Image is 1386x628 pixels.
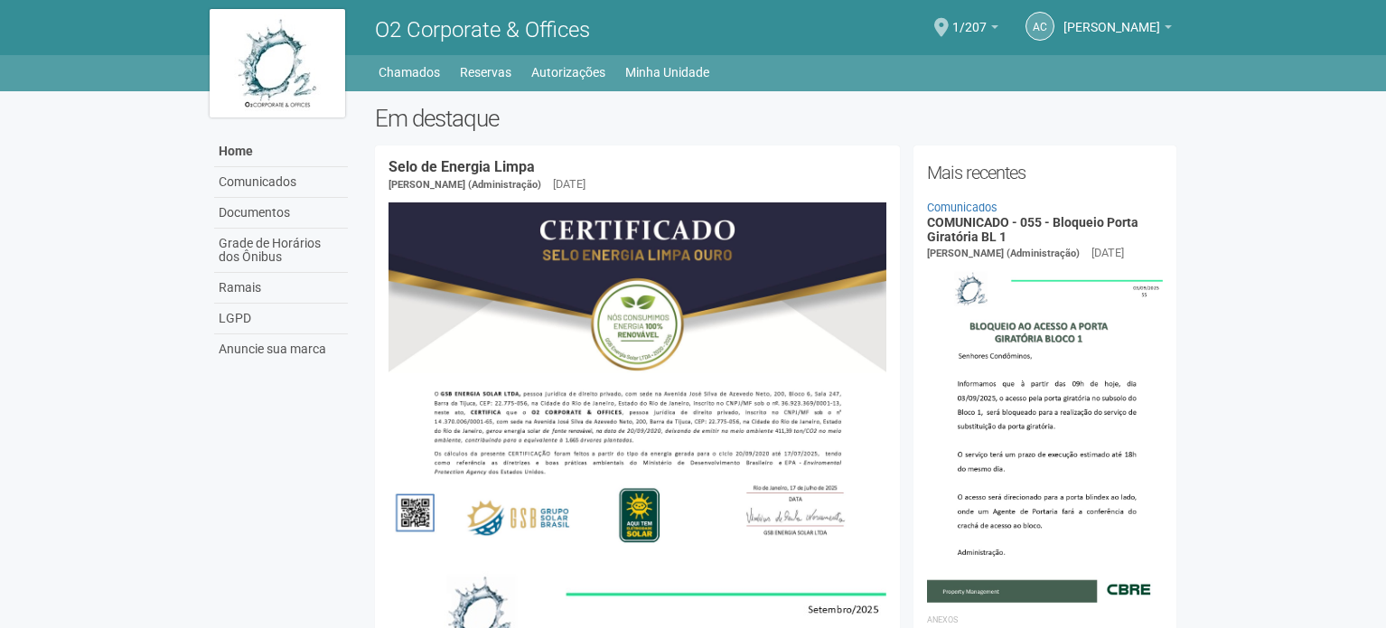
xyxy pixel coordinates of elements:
img: logo.jpg [210,9,345,117]
a: Comunicados [214,167,348,198]
span: [PERSON_NAME] (Administração) [927,248,1080,259]
h2: Em destaque [375,105,1176,132]
a: Anuncie sua marca [214,334,348,364]
a: [PERSON_NAME] [1063,23,1172,37]
div: [DATE] [553,176,585,192]
a: Minha Unidade [625,60,709,85]
a: Documentos [214,198,348,229]
span: 1/207 [952,3,987,34]
a: Chamados [379,60,440,85]
a: 1/207 [952,23,998,37]
a: Ramais [214,273,348,304]
a: COMUNICADO - 055 - Bloqueio Porta Giratória BL 1 [927,215,1138,243]
span: Andréa Cunha [1063,3,1160,34]
span: [PERSON_NAME] (Administração) [389,179,541,191]
a: Home [214,136,348,167]
h2: Mais recentes [927,159,1163,186]
li: Anexos [927,612,1163,628]
a: LGPD [214,304,348,334]
a: Selo de Energia Limpa [389,158,535,175]
a: Autorizações [531,60,605,85]
img: COMUNICADO%20-%20055%20-%20Bloqueio%20Porta%20Girat%C3%B3ria%20BL%201.jpg [927,262,1163,602]
a: AC [1025,12,1054,41]
a: Comunicados [927,201,997,214]
img: COMUNICADO%20-%20054%20-%20Selo%20de%20Energia%20Limpa%20-%20P%C3%A1g.%202.jpg [389,202,886,555]
a: Reservas [460,60,511,85]
span: O2 Corporate & Offices [375,17,590,42]
div: [DATE] [1091,245,1124,261]
a: Grade de Horários dos Ônibus [214,229,348,273]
